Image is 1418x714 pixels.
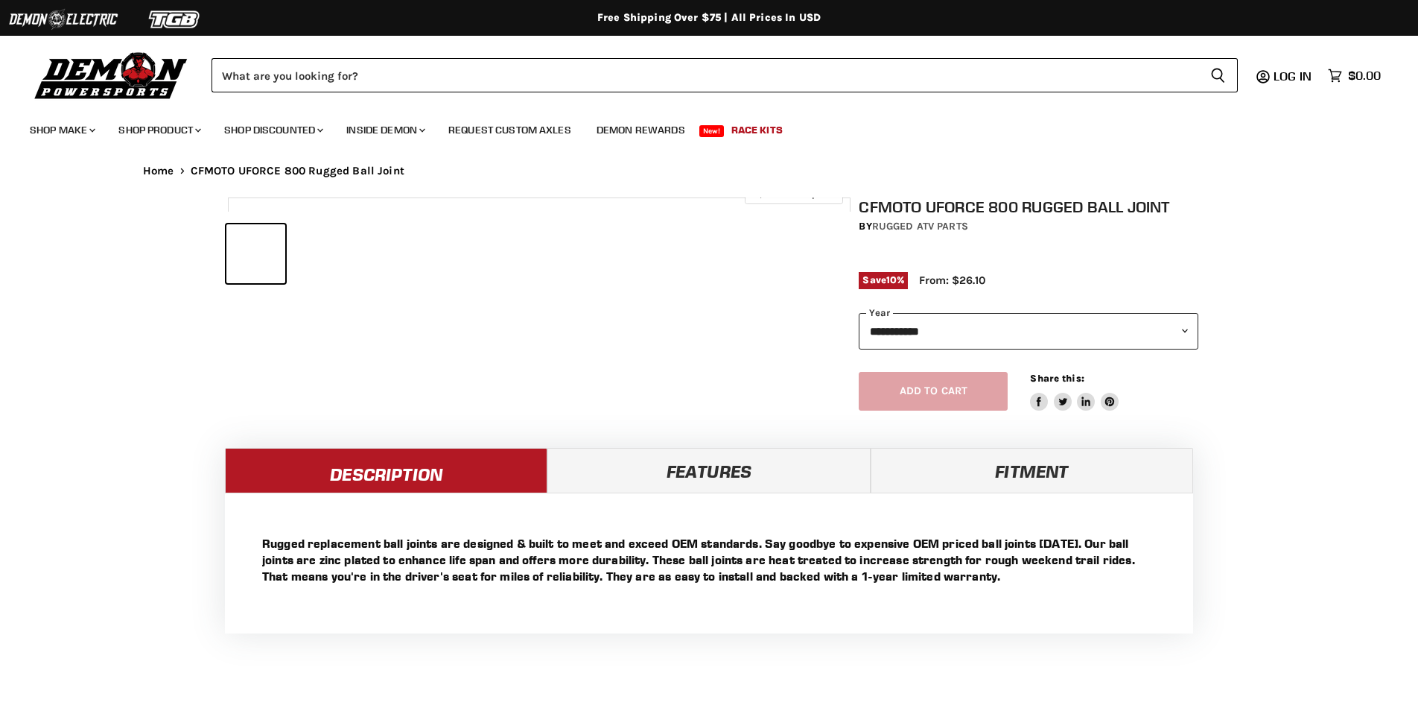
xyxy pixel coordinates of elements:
[585,115,696,145] a: Demon Rewards
[212,58,1238,92] form: Product
[213,115,332,145] a: Shop Discounted
[859,272,908,288] span: Save %
[1267,69,1320,83] a: Log in
[107,115,210,145] a: Shop Product
[752,188,835,199] span: Click to expand
[226,224,285,283] button: IMAGE thumbnail
[1274,69,1312,83] span: Log in
[720,115,794,145] a: Race Kits
[1198,58,1238,92] button: Search
[1030,372,1119,411] aside: Share this:
[143,165,174,177] a: Home
[335,115,434,145] a: Inside Demon
[859,218,1198,235] div: by
[859,313,1198,350] select: year
[872,220,968,233] a: Rugged ATV Parts
[1320,65,1388,86] a: $0.00
[119,5,231,34] img: TGB Logo 2
[871,448,1193,493] a: Fitment
[30,48,193,101] img: Demon Powersports
[262,535,1156,584] p: Rugged replacement ball joints are designed & built to meet and exceed OEM standards. Say goodbye...
[919,274,985,287] span: From: $26.10
[19,109,1377,145] ul: Main menu
[886,274,897,285] span: 10
[212,58,1198,92] input: Search
[1348,69,1381,83] span: $0.00
[547,448,870,493] a: Features
[113,165,1305,177] nav: Breadcrumbs
[113,11,1305,25] div: Free Shipping Over $75 | All Prices In USD
[19,115,104,145] a: Shop Make
[1030,373,1084,384] span: Share this:
[7,5,119,34] img: Demon Electric Logo 2
[859,198,1198,216] h1: CFMOTO UFORCE 800 Rugged Ball Joint
[699,125,725,137] span: New!
[437,115,582,145] a: Request Custom Axles
[191,165,404,177] span: CFMOTO UFORCE 800 Rugged Ball Joint
[225,448,547,493] a: Description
